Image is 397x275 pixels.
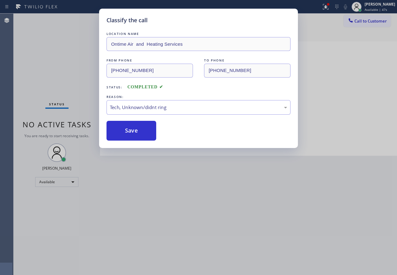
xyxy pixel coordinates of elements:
[107,16,148,24] h5: Classify the call
[107,57,193,64] div: FROM PHONE
[107,31,290,37] div: LOCATION NAME
[204,57,290,64] div: TO PHONE
[107,94,290,100] div: REASON:
[204,64,290,78] input: To phone
[107,85,123,89] span: Status:
[127,85,163,89] span: COMPLETED
[107,121,156,141] button: Save
[110,104,287,111] div: Tech, Unknown/didnt ring
[107,64,193,78] input: From phone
